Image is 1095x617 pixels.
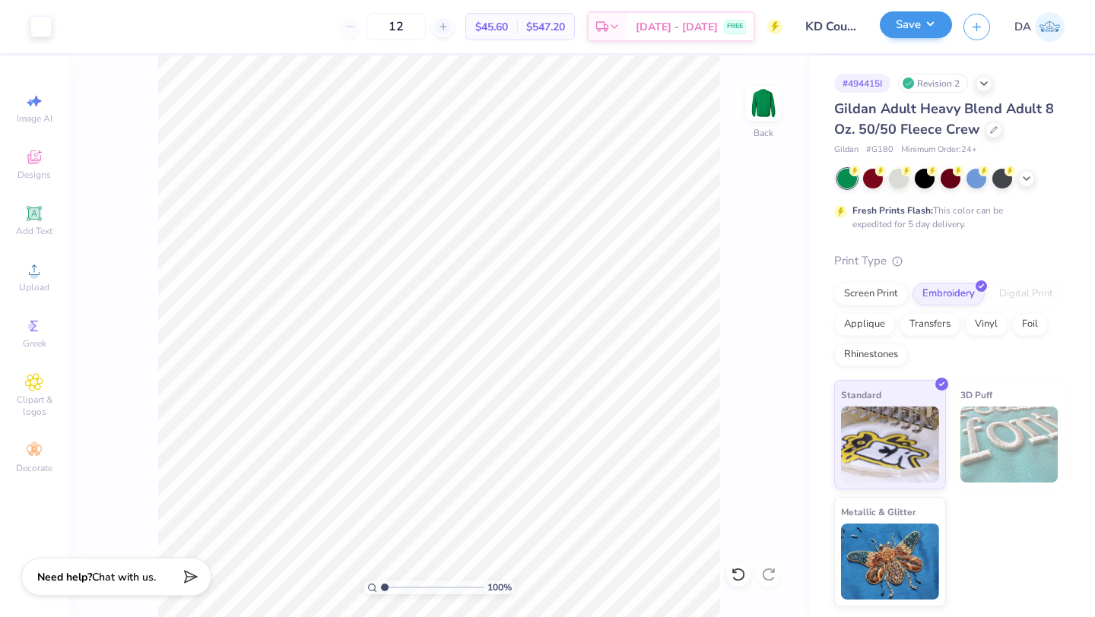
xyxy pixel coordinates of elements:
div: Transfers [900,313,960,336]
div: Screen Print [834,283,908,305]
span: Image AI [17,112,52,125]
span: Designs [17,169,51,181]
div: Digital Print [989,283,1063,305]
div: Embroidery [912,283,985,305]
div: Rhinestones [834,343,908,366]
span: Chat with us. [92,570,156,584]
img: Damarys Aceituno [1035,12,1065,42]
span: Gildan [834,144,859,157]
span: [DATE] - [DATE] [636,19,718,35]
img: 3D Puff [960,407,1058,483]
div: Revision 2 [898,74,968,93]
span: Gildan Adult Heavy Blend Adult 8 Oz. 50/50 Fleece Crew [834,100,1054,138]
span: 100 % [487,581,512,594]
strong: Need help? [37,570,92,584]
span: Add Text [16,225,52,237]
input: Untitled Design [794,11,868,42]
span: Standard [841,387,881,403]
img: Standard [841,407,939,483]
span: Minimum Order: 24 + [901,144,977,157]
div: Applique [834,313,895,336]
div: This color can be expedited for 5 day delivery. [852,204,1039,231]
div: Back [754,126,773,140]
span: Clipart & logos [8,394,61,418]
span: Greek [23,337,46,350]
span: FREE [727,21,743,32]
span: $45.60 [475,19,508,35]
span: 3D Puff [960,387,992,403]
button: Save [880,11,952,38]
span: DA [1014,18,1031,36]
input: – – [367,13,426,40]
div: # 494415I [834,74,890,93]
a: DA [1014,12,1065,42]
span: # G180 [866,144,893,157]
strong: Fresh Prints Flash: [852,204,933,217]
div: Print Type [834,252,1065,270]
div: Foil [1012,313,1048,336]
img: Metallic & Glitter [841,524,939,600]
span: $547.20 [526,19,565,35]
span: Upload [19,281,49,293]
img: Back [748,88,779,119]
span: Decorate [16,462,52,474]
span: Metallic & Glitter [841,504,916,520]
div: Vinyl [965,313,1008,336]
